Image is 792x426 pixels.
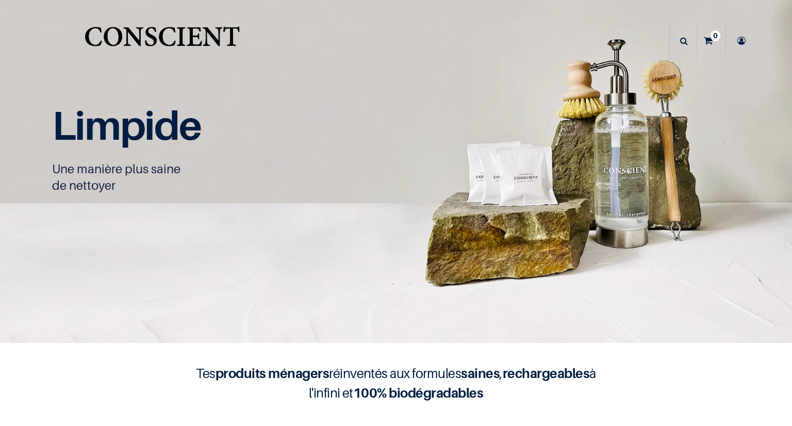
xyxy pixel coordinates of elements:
b: produits ménagers [216,365,329,381]
sup: 0 [711,30,720,41]
a: 0 [697,23,725,59]
b: saines [461,365,500,381]
span: Limpide [52,101,201,149]
h4: Tes réinventés aux formules , à l'infini et [190,364,602,403]
b: 100% biodégradables [353,385,483,401]
img: Conscient [82,21,242,61]
p: Une manière plus saine de nettoyer [52,161,387,194]
a: Logo of Conscient [82,21,242,61]
b: rechargeables [503,365,589,381]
